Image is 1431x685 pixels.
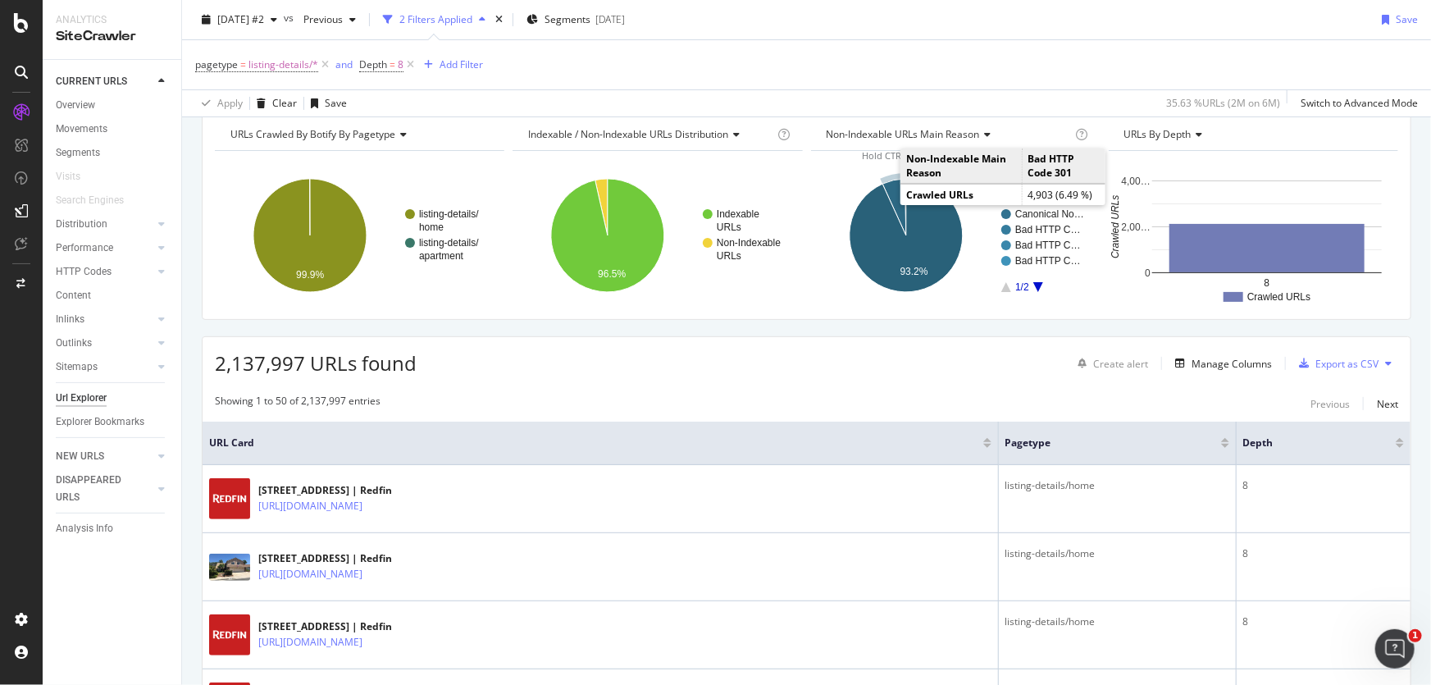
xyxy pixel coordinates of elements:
[1243,478,1404,493] div: 8
[900,148,1022,184] td: Non-Indexable Main Reason
[1110,195,1121,258] text: Crawled URLs
[528,127,728,141] span: Indexable / Non-Indexable URLs distribution
[398,53,403,76] span: 8
[56,335,92,352] div: Outlinks
[1396,12,1418,26] div: Save
[56,216,153,233] a: Distribution
[1093,357,1148,371] div: Create alert
[56,413,144,431] div: Explorer Bookmarks
[1005,436,1196,450] span: pagetype
[1409,629,1422,642] span: 1
[272,96,297,110] div: Clear
[419,221,444,233] text: home
[209,554,250,581] img: main image
[1124,127,1192,141] span: URLs by Depth
[717,208,759,220] text: Indexable
[209,436,979,450] span: URL Card
[1109,164,1396,307] svg: A chart.
[296,270,324,281] text: 99.9%
[1121,221,1150,233] text: 2,00…
[217,96,243,110] div: Apply
[900,185,1022,206] td: Crawled URLs
[1145,267,1151,279] text: 0
[1292,350,1379,377] button: Export as CSV
[56,358,98,376] div: Sitemaps
[195,57,238,71] span: pagetype
[215,164,502,307] svg: A chart.
[56,73,153,90] a: CURRENT URLS
[56,390,170,407] a: Url Explorer
[1005,546,1229,561] div: listing-details/home
[195,90,243,116] button: Apply
[1071,350,1148,377] button: Create alert
[1169,354,1272,373] button: Manage Columns
[1192,357,1272,371] div: Manage Columns
[56,472,153,506] a: DISAPPEARED URLS
[217,12,264,26] span: 2025 Sep. 25th #2
[417,55,483,75] button: Add Filter
[1015,255,1081,267] text: Bad HTTP C…
[209,478,250,519] img: main image
[811,164,1098,307] svg: A chart.
[284,11,297,25] span: vs
[56,168,80,185] div: Visits
[492,11,506,28] div: times
[56,144,100,162] div: Segments
[1166,96,1280,110] div: 35.63 % URLs ( 2M on 6M )
[440,57,483,71] div: Add Filter
[1377,394,1398,413] button: Next
[258,551,398,566] div: [STREET_ADDRESS] | Redfin
[335,57,353,72] button: and
[56,287,91,304] div: Content
[230,127,395,141] span: URLs Crawled By Botify By pagetype
[56,311,84,328] div: Inlinks
[56,520,113,537] div: Analysis Info
[1294,90,1418,116] button: Switch to Advanced Mode
[1377,397,1398,411] div: Next
[297,7,362,33] button: Previous
[56,358,153,376] a: Sitemaps
[1310,394,1350,413] button: Previous
[56,240,113,257] div: Performance
[1264,277,1269,289] text: 8
[56,335,153,352] a: Outlinks
[1310,397,1350,411] div: Previous
[525,121,774,148] h4: Indexable / Non-Indexable URLs Distribution
[56,192,140,209] a: Search Engines
[1022,185,1105,206] td: 4,903 (6.49 %)
[1243,614,1404,629] div: 8
[359,57,387,71] span: Depth
[56,121,107,138] div: Movements
[335,57,353,71] div: and
[717,221,741,233] text: URLs
[399,12,472,26] div: 2 Filters Applied
[1243,546,1404,561] div: 8
[258,483,398,498] div: [STREET_ADDRESS] | Redfin
[325,96,347,110] div: Save
[195,7,284,33] button: [DATE] #2
[823,121,1073,148] h4: Non-Indexable URLs Main Reason
[390,57,395,71] span: =
[717,237,781,249] text: Non-Indexable
[598,268,626,280] text: 96.5%
[56,73,127,90] div: CURRENT URLS
[248,53,318,76] span: listing-details/*
[1301,96,1418,110] div: Switch to Advanced Mode
[1015,281,1029,293] text: 1/2
[1015,240,1081,251] text: Bad HTTP C…
[209,614,250,655] img: main image
[863,149,1049,162] span: Hold CTRL while clicking to filter the report.
[56,263,153,281] a: HTTP Codes
[1247,291,1310,303] text: Crawled URLs
[56,121,170,138] a: Movements
[1243,436,1371,450] span: Depth
[56,448,153,465] a: NEW URLS
[717,250,741,262] text: URLs
[520,7,631,33] button: Segments[DATE]
[900,267,927,278] text: 93.2%
[376,7,492,33] button: 2 Filters Applied
[215,394,381,413] div: Showing 1 to 50 of 2,137,997 entries
[56,472,139,506] div: DISAPPEARED URLS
